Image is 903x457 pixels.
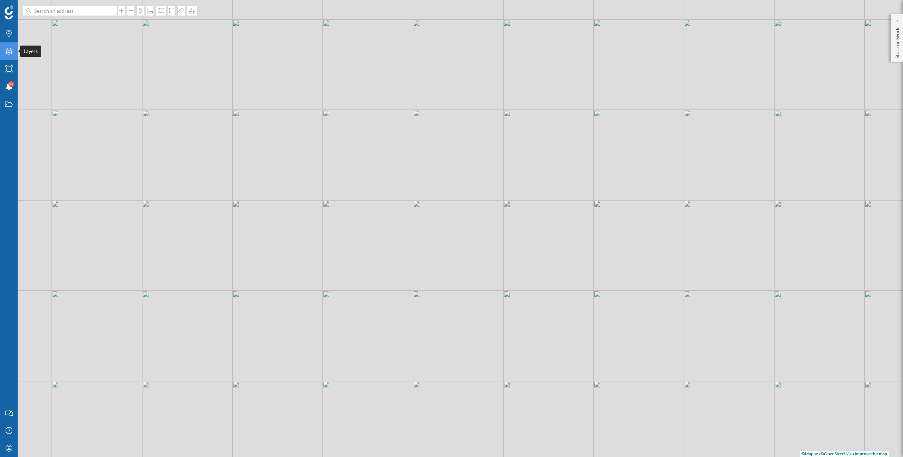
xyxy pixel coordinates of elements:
span: 9+ [9,81,13,88]
p: Store network [894,25,901,59]
a: OpenStreetMap [824,451,854,456]
div: Layers [20,46,41,57]
a: Improve this map [855,451,887,456]
a: Mapbox [805,451,820,456]
img: Geoblink Logo [5,5,13,19]
div: © © [800,451,889,457]
span: Assistance [14,5,48,11]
